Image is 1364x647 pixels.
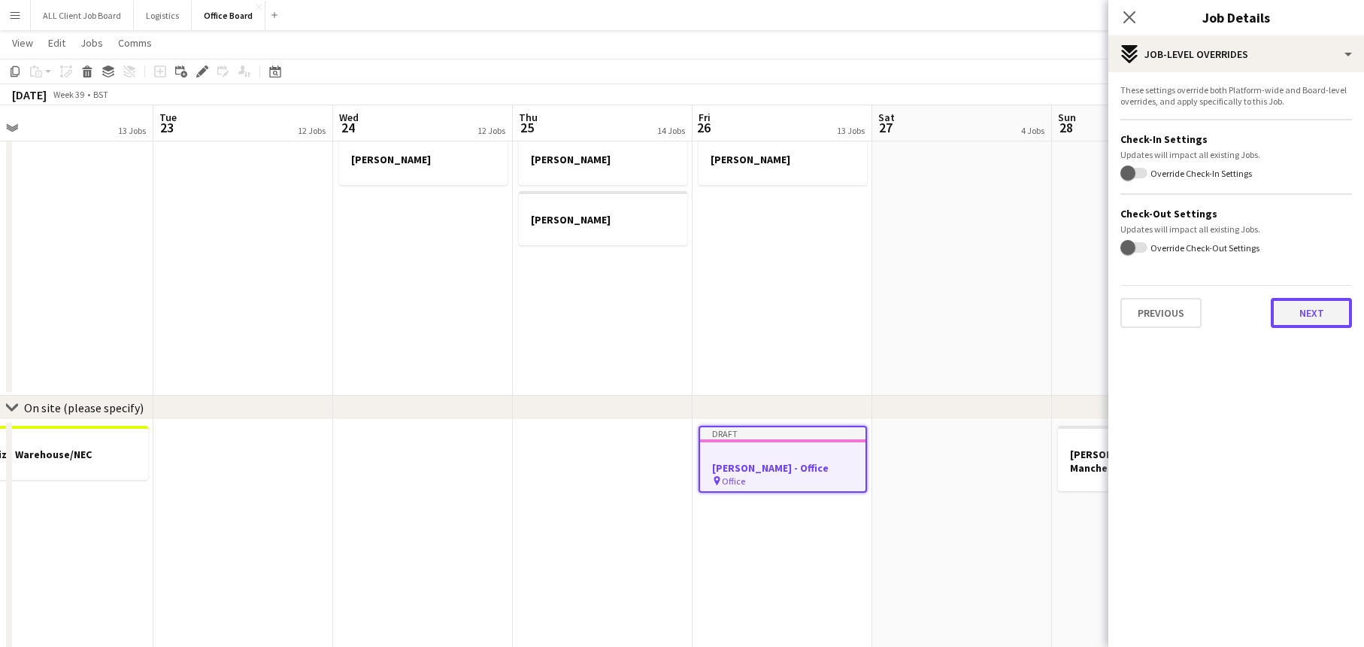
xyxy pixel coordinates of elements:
button: ALL Client Job Board [31,1,134,30]
span: 25 [517,119,538,136]
h3: [PERSON_NAME] [519,153,687,166]
label: Override Check-Out Settings [1147,241,1259,253]
a: Jobs [74,33,109,53]
div: 14 Jobs [657,125,685,136]
div: 13 Jobs [118,125,146,136]
div: Updates will impact all existing Jobs. [1120,149,1352,160]
div: Draft [700,427,865,439]
span: 28 [1056,119,1076,136]
h3: Job Details [1108,8,1364,27]
div: 12 Jobs [298,125,326,136]
h3: [PERSON_NAME] [699,153,867,166]
app-job-card: Draft[PERSON_NAME] - Office Office [699,426,867,493]
button: Next [1271,298,1352,328]
div: 13 Jobs [837,125,865,136]
span: Wed [339,111,359,124]
button: Office Board [192,1,265,30]
span: 27 [876,119,895,136]
app-job-card: [PERSON_NAME] [339,131,508,185]
span: Fri [699,111,711,124]
h3: [PERSON_NAME] - Office [700,461,865,475]
div: BST [93,89,108,100]
button: Logistics [134,1,192,30]
span: Tue [159,111,177,124]
h3: Check-Out Settings [1120,207,1352,220]
span: 26 [696,119,711,136]
div: Job-Level Overrides [1108,36,1364,72]
label: Override Check-In Settings [1147,168,1252,179]
div: These settings override both Platform-wide and Board-level overrides, and apply specifically to t... [1120,84,1352,107]
span: 23 [157,119,177,136]
span: Office [722,475,745,487]
span: Sat [878,111,895,124]
span: Jobs [80,36,103,50]
a: Comms [112,33,158,53]
div: 12 Jobs [477,125,505,136]
div: Updates will impact all existing Jobs. [1120,223,1352,235]
div: [DATE] [12,87,47,102]
span: View [12,36,33,50]
div: On site (please specify) [24,400,144,415]
h3: [PERSON_NAME] [519,213,687,226]
button: Previous [1120,298,1202,328]
a: View [6,33,39,53]
span: Sun [1058,111,1076,124]
app-job-card: [PERSON_NAME] [519,131,687,185]
span: Comms [118,36,152,50]
span: Thu [519,111,538,124]
app-job-card: [PERSON_NAME] - Manchester Central [1058,426,1226,491]
span: Week 39 [50,89,87,100]
div: 4 Jobs [1021,125,1044,136]
h3: [PERSON_NAME] [339,153,508,166]
span: Edit [48,36,65,50]
app-job-card: [PERSON_NAME] [519,191,687,245]
app-job-card: [PERSON_NAME] [699,131,867,185]
h3: Check-In Settings [1120,132,1352,146]
span: 24 [337,119,359,136]
h3: [PERSON_NAME] - Manchester Central [1058,448,1226,475]
a: Edit [42,33,71,53]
